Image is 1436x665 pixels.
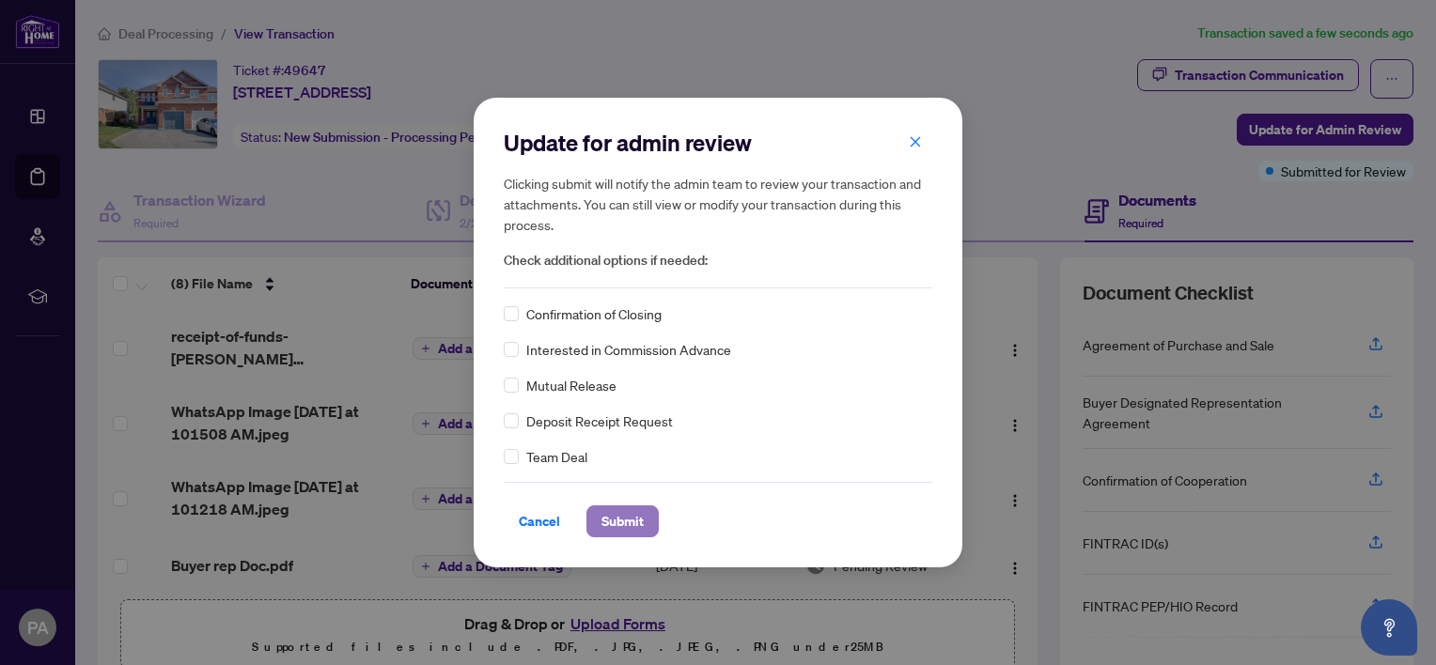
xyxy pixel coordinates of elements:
[1361,599,1417,656] button: Open asap
[526,375,617,395] span: Mutual Release
[526,339,731,360] span: Interested in Commission Advance
[504,128,932,158] h2: Update for admin review
[526,446,587,467] span: Team Deal
[504,173,932,235] h5: Clicking submit will notify the admin team to review your transaction and attachments. You can st...
[519,506,560,536] span: Cancel
[909,135,922,148] span: close
[526,410,673,431] span: Deposit Receipt Request
[504,505,575,537] button: Cancel
[601,506,644,536] span: Submit
[504,250,932,271] span: Check additional options if needed:
[586,505,659,537] button: Submit
[526,303,662,324] span: Confirmation of Closing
